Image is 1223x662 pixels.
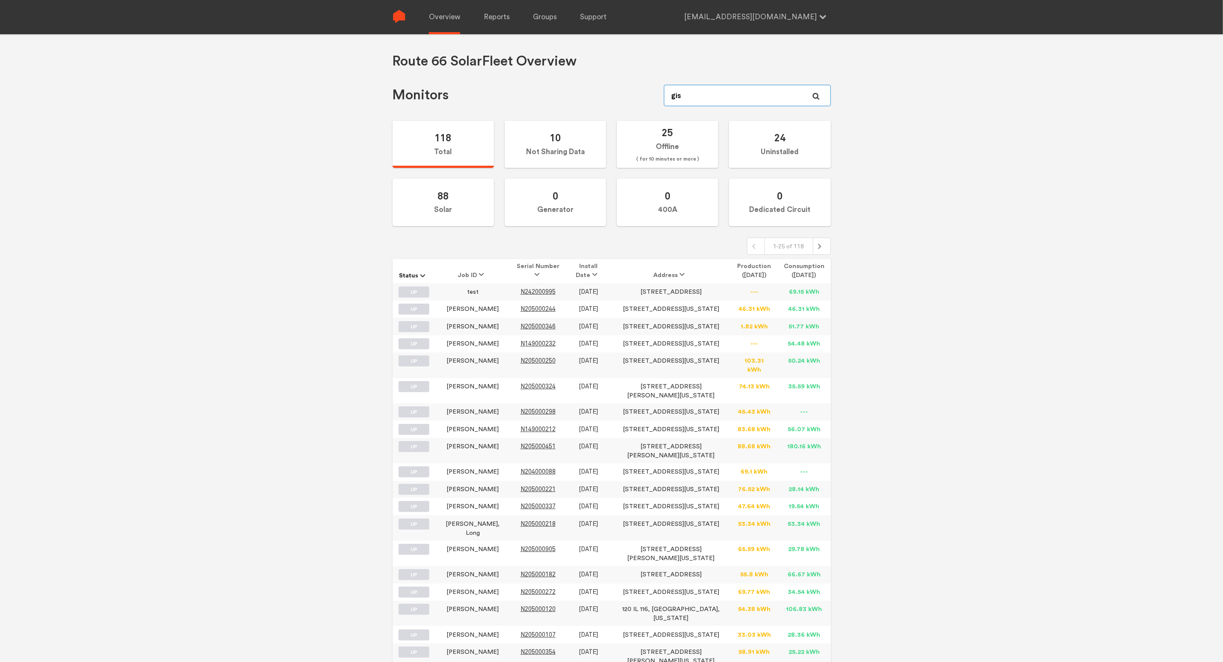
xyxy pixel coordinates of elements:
[778,626,831,643] td: 28.36 kWh
[731,463,778,480] td: 69.1 kWh
[731,541,778,566] td: 65.59 kWh
[521,571,556,578] a: N205000182
[731,335,778,352] td: ---
[521,486,556,493] span: N205000221
[778,584,831,601] td: 34.54 kWh
[617,121,718,168] label: Offline
[521,357,556,364] span: N205000250
[436,498,510,515] td: [PERSON_NAME]
[731,566,778,583] td: 55.8 kWh
[778,498,831,515] td: 19.54 kWh
[579,605,598,613] span: [DATE]
[611,318,731,335] td: [STREET_ADDRESS][US_STATE]
[731,403,778,420] td: 45.43 kWh
[731,318,778,335] td: 1.82 kWh
[664,85,830,106] input: Serial Number, job ID, name, address
[778,566,831,583] td: 66.67 kWh
[436,601,510,626] td: [PERSON_NAME]
[521,649,556,655] a: N205000354
[521,383,556,390] a: N205000324
[521,520,556,528] span: N205000218
[393,121,494,168] label: Total
[611,626,731,643] td: [STREET_ADDRESS][US_STATE]
[436,301,510,318] td: [PERSON_NAME]
[611,283,731,300] td: [STREET_ADDRESS]
[521,443,556,450] span: N205000451
[505,121,606,168] label: Not Sharing Data
[579,468,598,475] span: [DATE]
[521,426,556,433] span: N149000212
[731,481,778,498] td: 76.52 kWh
[579,305,598,313] span: [DATE]
[399,355,429,367] label: UP
[550,131,561,144] span: 10
[436,259,510,283] th: Job ID
[611,378,731,403] td: [STREET_ADDRESS][PERSON_NAME][US_STATE]
[579,503,598,510] span: [DATE]
[731,438,778,463] td: 88.68 kWh
[521,306,556,312] a: N205000244
[521,426,556,432] a: N149000212
[731,498,778,515] td: 47.64 kWh
[521,521,556,527] a: N205000218
[579,546,598,553] span: [DATE]
[435,131,452,144] span: 118
[521,589,556,595] a: N205000272
[778,301,831,318] td: 46.31 kWh
[393,179,494,226] label: Solar
[437,190,449,202] span: 88
[778,335,831,352] td: 54.48 kWh
[765,238,813,254] div: 1-25 of 118
[399,501,429,512] label: UP
[436,378,510,403] td: [PERSON_NAME]
[579,648,598,656] span: [DATE]
[731,259,778,283] th: Production ([DATE])
[729,179,830,226] label: Dedicated Circuit
[665,190,670,202] span: 0
[521,468,556,475] span: N204000088
[393,53,577,70] h1: Route 66 Solar Fleet Overview
[521,605,556,613] span: N205000120
[399,286,429,298] label: UP
[611,601,731,626] td: 120 IL 116, [GEOGRAPHIC_DATA], [US_STATE]
[521,289,556,295] a: N242000995
[777,190,783,202] span: 0
[579,588,598,596] span: [DATE]
[436,584,510,601] td: [PERSON_NAME]
[521,546,556,552] a: N205000905
[778,438,831,463] td: 180.16 kWh
[399,647,429,658] label: UP
[579,288,598,295] span: [DATE]
[611,259,731,283] th: Address
[521,305,556,313] span: N205000244
[774,131,786,144] span: 24
[778,420,831,438] td: 56.07 kWh
[579,520,598,528] span: [DATE]
[579,408,598,415] span: [DATE]
[778,378,831,403] td: 35.59 kWh
[436,352,510,378] td: [PERSON_NAME]
[611,584,731,601] td: [STREET_ADDRESS][US_STATE]
[731,584,778,601] td: 69.77 kWh
[521,358,556,364] a: N205000250
[611,498,731,515] td: [STREET_ADDRESS][US_STATE]
[436,335,510,352] td: [PERSON_NAME]
[399,519,429,530] label: UP
[778,515,831,540] td: 53.34 kWh
[778,481,831,498] td: 28.14 kWh
[778,318,831,335] td: 51.77 kWh
[778,601,831,626] td: 106.83 kWh
[399,484,429,495] label: UP
[436,463,510,480] td: [PERSON_NAME]
[778,352,831,378] td: 50.24 kWh
[611,403,731,420] td: [STREET_ADDRESS][US_STATE]
[399,587,429,598] label: UP
[399,629,429,641] label: UP
[579,357,598,364] span: [DATE]
[436,541,510,566] td: [PERSON_NAME]
[505,179,606,226] label: Generator
[778,403,831,420] td: ---
[579,486,598,493] span: [DATE]
[436,318,510,335] td: [PERSON_NAME]
[566,259,611,283] th: Install Date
